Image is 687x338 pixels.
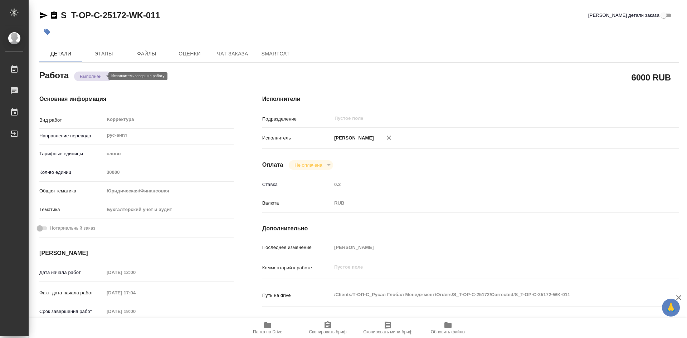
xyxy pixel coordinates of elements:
span: Файлы [130,49,164,58]
button: Выполнен [78,73,104,79]
button: Удалить исполнителя [381,130,397,146]
input: Пустое поле [332,179,644,190]
button: Папка на Drive [238,318,298,338]
input: Пустое поле [104,288,167,298]
input: Пустое поле [104,306,167,317]
input: Пустое поле [332,242,644,253]
input: Пустое поле [104,267,167,278]
p: Подразделение [262,116,332,123]
div: слово [104,148,234,160]
h4: [PERSON_NAME] [39,249,234,258]
div: Выполнен [289,160,333,170]
input: Пустое поле [334,114,628,123]
p: Валюта [262,200,332,207]
div: Выполнен [74,72,112,81]
button: 🙏 [662,299,680,317]
p: Ставка [262,181,332,188]
p: Дата начала работ [39,269,104,276]
span: Папка на Drive [253,329,282,334]
div: RUB [332,197,644,209]
div: Юридическая/Финансовая [104,185,234,197]
span: Детали [44,49,78,58]
h4: Дополнительно [262,224,679,233]
p: Вид работ [39,117,104,124]
button: Добавить тэг [39,24,55,40]
p: Тарифные единицы [39,150,104,157]
input: Пустое поле [104,167,234,177]
p: Факт. дата начала работ [39,289,104,297]
div: Бухгалтерский учет и аудит [104,204,234,216]
span: Обновить файлы [431,329,466,334]
button: Обновить файлы [418,318,478,338]
span: SmartCat [258,49,293,58]
span: 🙏 [665,300,677,315]
button: Скопировать мини-бриф [358,318,418,338]
span: Нотариальный заказ [50,225,95,232]
textarea: /Clients/Т-ОП-С_Русал Глобал Менеджмент/Orders/S_T-OP-C-25172/Corrected/S_T-OP-C-25172-WK-011 [332,289,644,301]
button: Скопировать бриф [298,318,358,338]
h4: Основная информация [39,95,234,103]
a: S_T-OP-C-25172-WK-011 [61,10,160,20]
button: Не оплачена [292,162,324,168]
h4: Оплата [262,161,283,169]
span: [PERSON_NAME] детали заказа [588,12,659,19]
p: Срок завершения работ [39,308,104,315]
p: Последнее изменение [262,244,332,251]
p: Направление перевода [39,132,104,139]
button: Скопировать ссылку для ЯМессенджера [39,11,48,20]
span: Чат заказа [215,49,250,58]
p: Общая тематика [39,187,104,195]
span: Скопировать бриф [309,329,346,334]
p: [PERSON_NAME] [332,134,374,142]
h2: Работа [39,68,69,81]
p: Кол-во единиц [39,169,104,176]
p: Путь на drive [262,292,332,299]
p: Комментарий к работе [262,264,332,271]
span: Скопировать мини-бриф [363,329,412,334]
button: Скопировать ссылку [50,11,58,20]
span: Этапы [87,49,121,58]
p: Тематика [39,206,104,213]
span: Оценки [172,49,207,58]
p: Исполнитель [262,134,332,142]
h4: Исполнители [262,95,679,103]
h2: 6000 RUB [632,71,671,83]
